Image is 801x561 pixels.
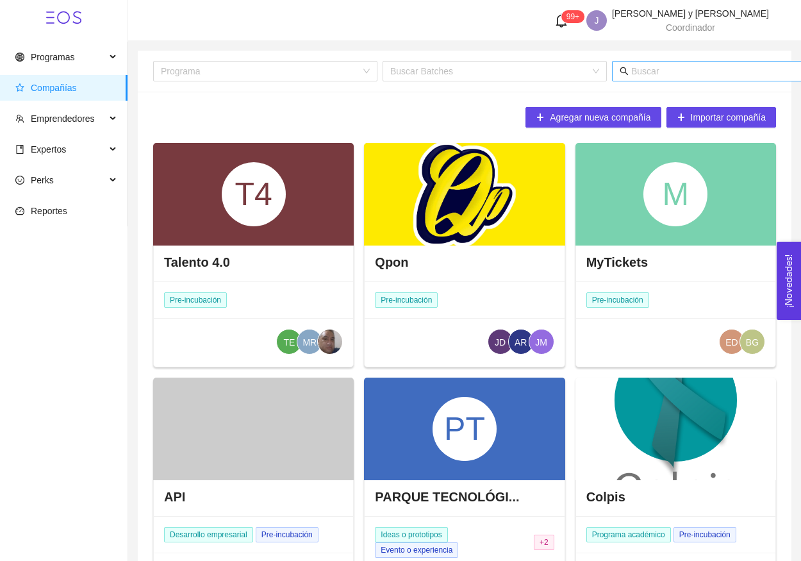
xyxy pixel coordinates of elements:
h4: API [164,488,185,506]
sup: 126 [561,10,584,23]
h4: Qpon [375,253,408,271]
button: plusAgregar nueva compañía [525,107,661,128]
span: bell [554,13,568,28]
span: Pre-incubación [256,527,318,542]
span: Coordinador [666,22,715,33]
span: star [15,83,24,92]
span: Emprendedores [31,113,95,124]
span: Pre-incubación [375,292,438,308]
div: M [643,162,707,226]
span: Pre-incubación [164,292,227,308]
span: Importar compañía [691,110,766,124]
h4: Talento 4.0 [164,253,230,271]
span: Agregar nueva compañía [550,110,650,124]
span: TE [283,330,295,355]
span: Expertos [31,144,66,155]
span: JD [495,330,506,355]
h4: MyTickets [586,253,648,271]
h4: PARQUE TECNOLÓGI... [375,488,519,506]
h4: Colpis [586,488,625,506]
span: JM [535,330,547,355]
span: Pre-incubación [673,527,736,542]
span: Compañías [31,83,77,93]
span: team [15,114,24,123]
span: plus [536,113,545,123]
span: plus [677,113,686,123]
span: Pre-incubación [586,292,649,308]
span: Evento o experiencia [375,542,458,558]
button: Open Feedback Widget [777,242,801,320]
span: Programa académico [586,527,671,542]
img: 1721755867606-Messenger_creation_6f521ea6-0f0a-4e58-b525-a5cdd7c22d8e.png [318,330,342,354]
span: [PERSON_NAME] y [PERSON_NAME] [612,8,769,19]
span: Reportes [31,206,67,216]
span: smile [15,176,24,185]
span: Ideas o prototipos [375,527,447,542]
div: PT [433,397,497,461]
button: plusImportar compañía [666,107,777,128]
span: search [620,67,629,76]
span: dashboard [15,206,24,215]
span: Perks [31,175,54,185]
span: BG [746,330,759,355]
span: AR [515,330,527,355]
div: T4 [222,162,286,226]
span: ED [725,330,738,355]
span: global [15,53,24,62]
span: J [594,10,599,31]
span: + 2 [534,535,554,550]
span: MR [302,330,317,355]
span: Desarrollo empresarial [164,527,253,542]
span: Programas [31,52,74,62]
span: book [15,145,24,154]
